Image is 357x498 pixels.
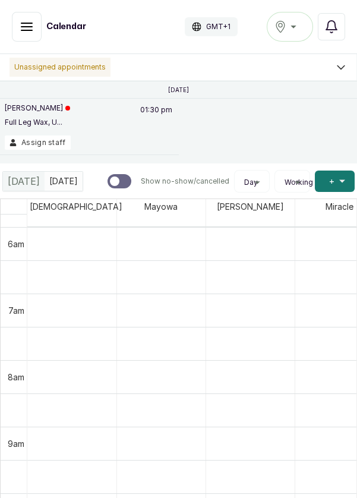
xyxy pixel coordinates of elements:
div: 7am [6,304,27,317]
span: [DEMOGRAPHIC_DATA] [27,199,125,214]
p: [PERSON_NAME] [5,103,70,113]
button: Day [239,178,264,187]
span: [PERSON_NAME] [214,199,286,214]
p: Unassigned appointments [10,58,110,77]
button: + [315,171,355,192]
p: Full Leg Wax, U... [5,118,70,127]
p: Show no-show/cancelled [141,176,229,186]
div: [DATE] [3,172,45,191]
span: Day [244,178,258,187]
p: [DATE] [168,86,189,93]
p: GMT+1 [206,22,230,31]
span: Miracle [323,199,356,214]
p: 01:30 pm [138,103,174,135]
button: Working [280,178,305,187]
span: [DATE] [8,174,40,188]
button: Assign staff [5,135,71,150]
span: + [329,175,334,187]
div: 6am [5,238,27,250]
div: 8am [5,371,27,383]
span: Working [285,178,313,187]
div: 9am [5,437,27,450]
span: Mayowa [142,199,180,214]
h1: Calendar [46,21,86,33]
